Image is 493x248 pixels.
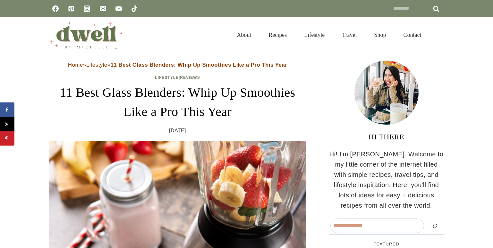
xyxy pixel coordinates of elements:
[228,25,260,45] a: About
[228,25,430,45] nav: Primary Navigation
[329,149,444,211] p: Hi! I'm [PERSON_NAME]. Welcome to my little corner of the internet filled with simple recipes, tr...
[81,2,93,15] a: Instagram
[433,29,444,40] button: View Search Form
[427,219,443,233] button: Search
[180,75,200,80] a: Reviews
[68,62,83,68] a: Home
[395,25,430,45] a: Contact
[49,2,62,15] a: Facebook
[128,2,141,15] a: TikTok
[329,241,444,247] h5: FEATURED
[110,62,287,68] strong: 11 Best Glass Blenders: Whip Up Smoothies Like a Pro This Year
[169,127,186,135] time: [DATE]
[365,25,395,45] a: Shop
[68,62,287,68] span: » »
[97,2,109,15] a: Email
[155,75,179,80] a: Lifestyle
[65,2,78,15] a: Pinterest
[86,62,107,68] a: Lifestyle
[49,20,123,50] img: DWELL by michelle
[295,25,333,45] a: Lifestyle
[333,25,365,45] a: Travel
[155,75,200,80] span: |
[112,2,125,15] a: YouTube
[329,131,444,143] h3: HI THERE
[260,25,295,45] a: Recipes
[49,83,306,121] h1: 11 Best Glass Blenders: Whip Up Smoothies Like a Pro This Year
